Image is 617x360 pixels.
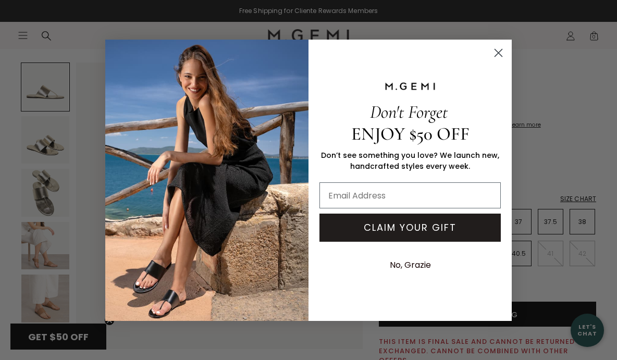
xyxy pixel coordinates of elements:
[321,150,499,171] span: Don’t see something you love? We launch new, handcrafted styles every week.
[385,252,436,278] button: No, Grazie
[319,182,501,208] input: Email Address
[489,44,508,62] button: Close dialog
[105,40,308,321] img: M.Gemi
[370,101,448,123] span: Don't Forget
[319,214,501,242] button: CLAIM YOUR GIFT
[351,123,470,145] span: ENJOY $50 OFF
[384,82,436,91] img: M.GEMI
